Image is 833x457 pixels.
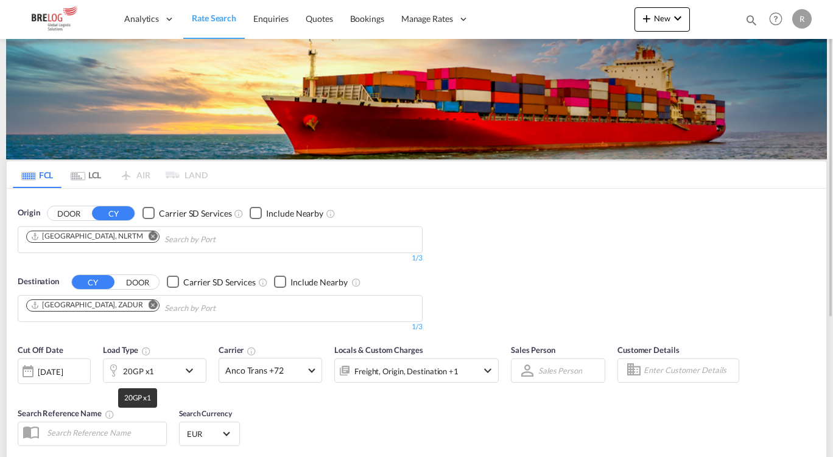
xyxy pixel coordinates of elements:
[72,275,114,289] button: CY
[350,13,384,24] span: Bookings
[179,409,232,418] span: Search Currency
[183,276,256,288] div: Carrier SD Services
[274,276,348,288] md-checkbox: Checkbox No Ink
[219,345,256,355] span: Carrier
[617,345,679,355] span: Customer Details
[13,161,208,188] md-pagination-wrapper: Use the left and right arrow keys to navigate between tabs
[334,358,499,383] div: Freight Origin Destination Factory Stuffingicon-chevron-down
[24,296,285,318] md-chips-wrap: Chips container. Use arrow keys to select chips.
[266,208,323,220] div: Include Nearby
[334,345,423,355] span: Locals & Custom Charges
[186,425,233,442] md-select: Select Currency: € EUREuro
[62,161,110,188] md-tab-item: LCL
[354,363,459,380] div: Freight Origin Destination Factory Stuffing
[18,276,59,288] span: Destination
[18,383,27,399] md-datepicker: Select
[30,231,146,242] div: Press delete to remove this chip.
[123,363,154,380] div: 20GP x1
[765,9,792,30] div: Help
[639,13,685,23] span: New
[634,7,690,32] button: icon-plus 400-fgNewicon-chevron-down
[41,424,166,442] input: Search Reference Name
[745,13,758,32] div: icon-magnify
[401,13,453,25] span: Manage Rates
[18,322,423,332] div: 1/3
[141,231,159,243] button: Remove
[18,408,114,418] span: Search Reference Name
[13,161,62,188] md-tab-item: FCL
[164,230,280,249] input: Chips input.
[103,358,206,383] div: 20GP x1icon-chevron-down
[141,300,159,312] button: Remove
[105,410,114,419] md-icon: Your search will be saved by the below given name
[306,13,332,24] span: Quotes
[6,39,827,159] img: LCL+%26+FCL+BACKGROUND.png
[38,366,63,377] div: [DATE]
[18,5,100,33] img: daae70a0ee2511ecb27c1fb462fa6191.png
[234,209,244,218] md-icon: Unchecked: Search for CY (Container Yard) services for all selected carriers.Checked : Search for...
[258,277,268,287] md-icon: Unchecked: Search for CY (Container Yard) services for all selected carriers.Checked : Search for...
[187,428,221,439] span: EUR
[164,299,280,318] input: Chips input.
[142,207,231,220] md-checkbox: Checkbox No Ink
[225,365,304,377] span: Anco Trans +72
[18,345,63,355] span: Cut Off Date
[47,206,90,220] button: DOOR
[159,208,231,220] div: Carrier SD Services
[326,209,336,218] md-icon: Unchecked: Ignores neighbouring ports when fetching rates.Checked : Includes neighbouring ports w...
[30,231,143,242] div: Rotterdam, NLRTM
[253,13,289,24] span: Enquiries
[765,9,786,29] span: Help
[24,227,285,249] md-chips-wrap: Chips container. Use arrow keys to select chips.
[745,13,758,27] md-icon: icon-magnify
[30,300,146,310] div: Press delete to remove this chip.
[124,13,159,25] span: Analytics
[247,346,256,356] md-icon: The selected Trucker/Carrierwill be displayed in the rate results If the rates are from another f...
[192,13,236,23] span: Rate Search
[290,276,348,288] div: Include Nearby
[18,253,423,263] div: 1/3
[167,276,256,288] md-checkbox: Checkbox No Ink
[92,206,135,220] button: CY
[792,9,812,29] div: R
[250,207,323,220] md-checkbox: Checkbox No Ink
[537,361,583,379] md-select: Sales Person
[116,275,159,289] button: DOOR
[351,277,361,287] md-icon: Unchecked: Ignores neighbouring ports when fetching rates.Checked : Includes neighbouring ports w...
[670,11,685,26] md-icon: icon-chevron-down
[103,345,151,355] span: Load Type
[141,346,151,356] md-icon: icon-information-outline
[30,300,143,310] div: Durban, ZADUR
[480,363,495,378] md-icon: icon-chevron-down
[124,393,151,402] span: 20GP x1
[18,358,91,384] div: [DATE]
[182,363,203,378] md-icon: icon-chevron-down
[644,361,735,380] input: Enter Customer Details
[639,11,654,26] md-icon: icon-plus 400-fg
[18,207,40,219] span: Origin
[511,345,555,355] span: Sales Person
